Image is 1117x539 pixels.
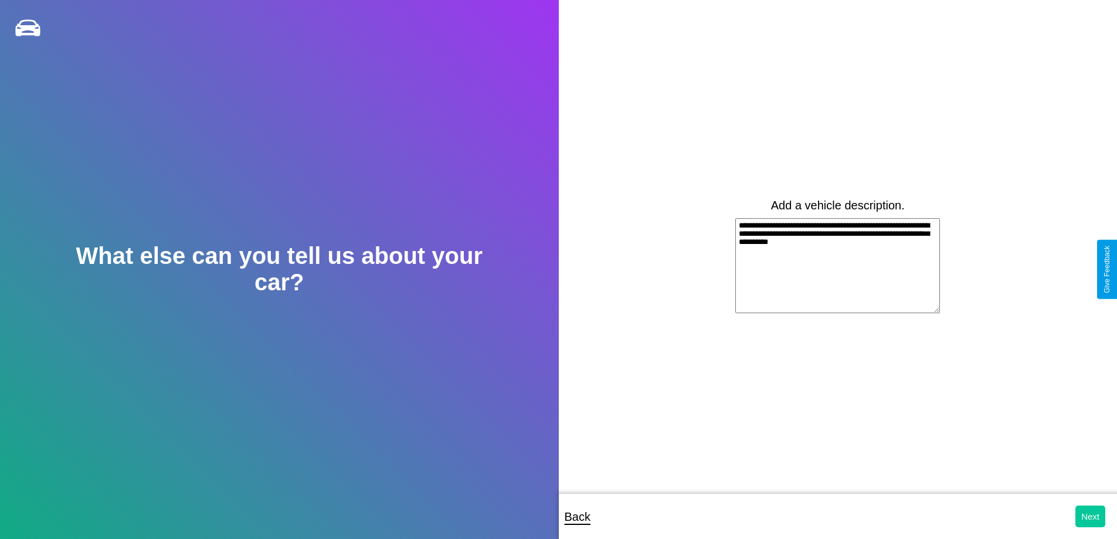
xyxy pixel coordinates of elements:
[1103,246,1111,293] div: Give Feedback
[1075,506,1105,527] button: Next
[565,506,590,527] p: Back
[56,243,503,296] h2: What else can you tell us about your car?
[771,199,905,212] label: Add a vehicle description.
